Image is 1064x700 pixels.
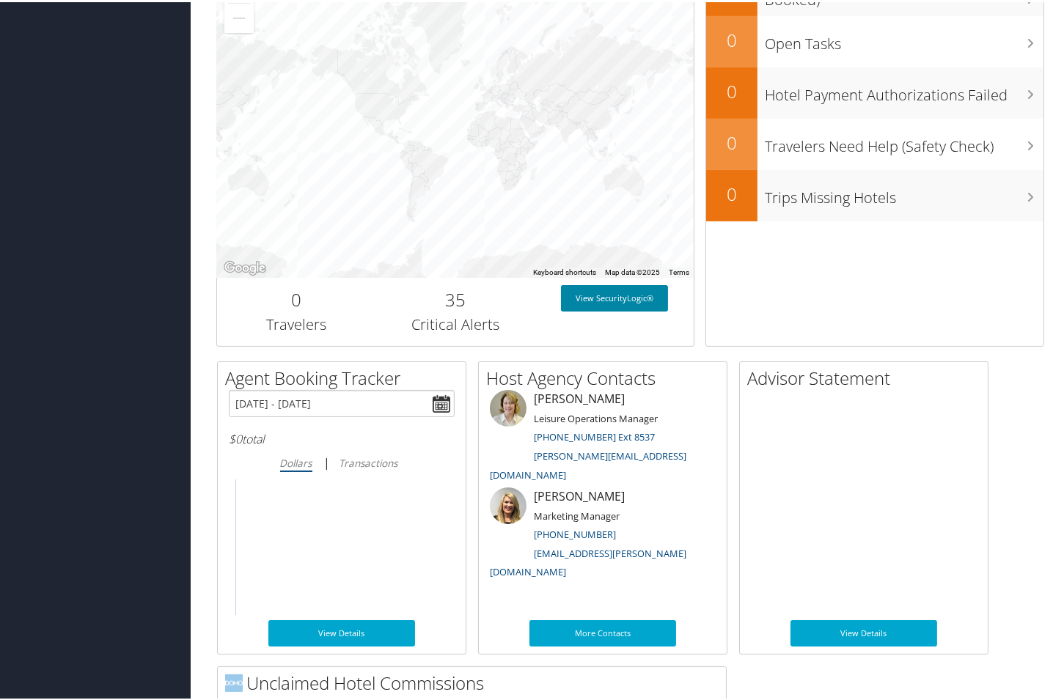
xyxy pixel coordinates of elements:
[534,507,620,520] small: Marketing Manager
[225,364,466,388] h2: Agent Booking Tracker
[747,364,988,388] h2: Advisor Statement
[229,452,455,470] div: |
[706,14,1043,65] a: 0Open Tasks
[706,128,757,153] h2: 0
[561,283,668,309] a: View SecurityLogic®
[340,454,398,468] i: Transactions
[486,364,727,388] h2: Host Agency Contacts
[387,285,524,310] h2: 35
[490,545,686,577] a: [EMAIL_ADDRESS][PERSON_NAME][DOMAIN_NAME]
[790,618,937,644] a: View Details
[605,266,660,274] span: Map data ©2025
[765,178,1043,206] h3: Trips Missing Hotels
[483,388,723,485] li: [PERSON_NAME]
[228,312,365,333] h3: Travelers
[490,388,527,424] img: meredith-price.jpg
[706,168,1043,219] a: 0Trips Missing Hotels
[669,266,689,274] a: Terms (opens in new tab)
[490,447,686,479] a: [PERSON_NAME][EMAIL_ADDRESS][DOMAIN_NAME]
[225,672,243,690] img: domo-logo.png
[221,257,269,276] a: Open this area in Google Maps (opens a new window)
[533,265,596,276] button: Keyboard shortcuts
[387,312,524,333] h3: Critical Alerts
[529,618,676,644] a: More Contacts
[221,257,269,276] img: Google
[765,127,1043,155] h3: Travelers Need Help (Safety Check)
[706,26,757,51] h2: 0
[229,429,455,445] h6: total
[534,428,655,441] a: [PHONE_NUMBER] Ext 8537
[280,454,312,468] i: Dollars
[490,485,527,522] img: ali-moffitt.jpg
[268,618,415,644] a: View Details
[706,65,1043,117] a: 0Hotel Payment Authorizations Failed
[706,117,1043,168] a: 0Travelers Need Help (Safety Check)
[534,526,616,539] a: [PHONE_NUMBER]
[706,180,757,205] h2: 0
[225,668,726,693] h2: Unclaimed Hotel Commissions
[228,285,365,310] h2: 0
[229,429,242,445] span: $0
[765,24,1043,52] h3: Open Tasks
[483,485,723,583] li: [PERSON_NAME]
[534,410,658,423] small: Leisure Operations Manager
[706,77,757,102] h2: 0
[765,75,1043,103] h3: Hotel Payment Authorizations Failed
[224,1,254,31] button: Zoom out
